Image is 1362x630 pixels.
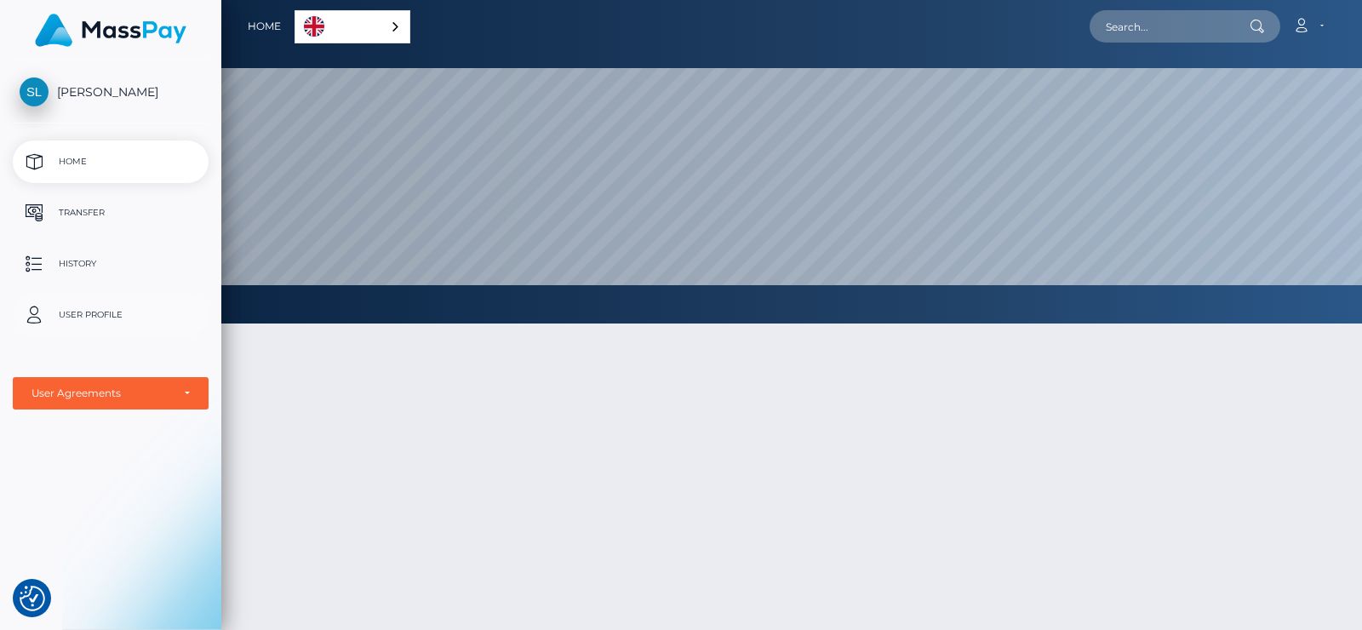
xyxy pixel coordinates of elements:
a: English [295,11,409,43]
input: Search... [1090,10,1250,43]
img: Revisit consent button [20,586,45,611]
p: User Profile [20,302,202,328]
aside: Language selected: English [295,10,410,43]
a: History [13,243,209,285]
div: Language [295,10,410,43]
p: History [20,251,202,277]
p: Transfer [20,200,202,226]
a: Home [13,140,209,183]
p: Home [20,149,202,175]
a: User Profile [13,294,209,336]
a: Home [248,9,281,44]
button: Consent Preferences [20,586,45,611]
button: User Agreements [13,377,209,409]
img: MassPay [35,14,186,47]
div: User Agreements [31,387,171,400]
span: [PERSON_NAME] [13,84,209,100]
a: Transfer [13,192,209,234]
